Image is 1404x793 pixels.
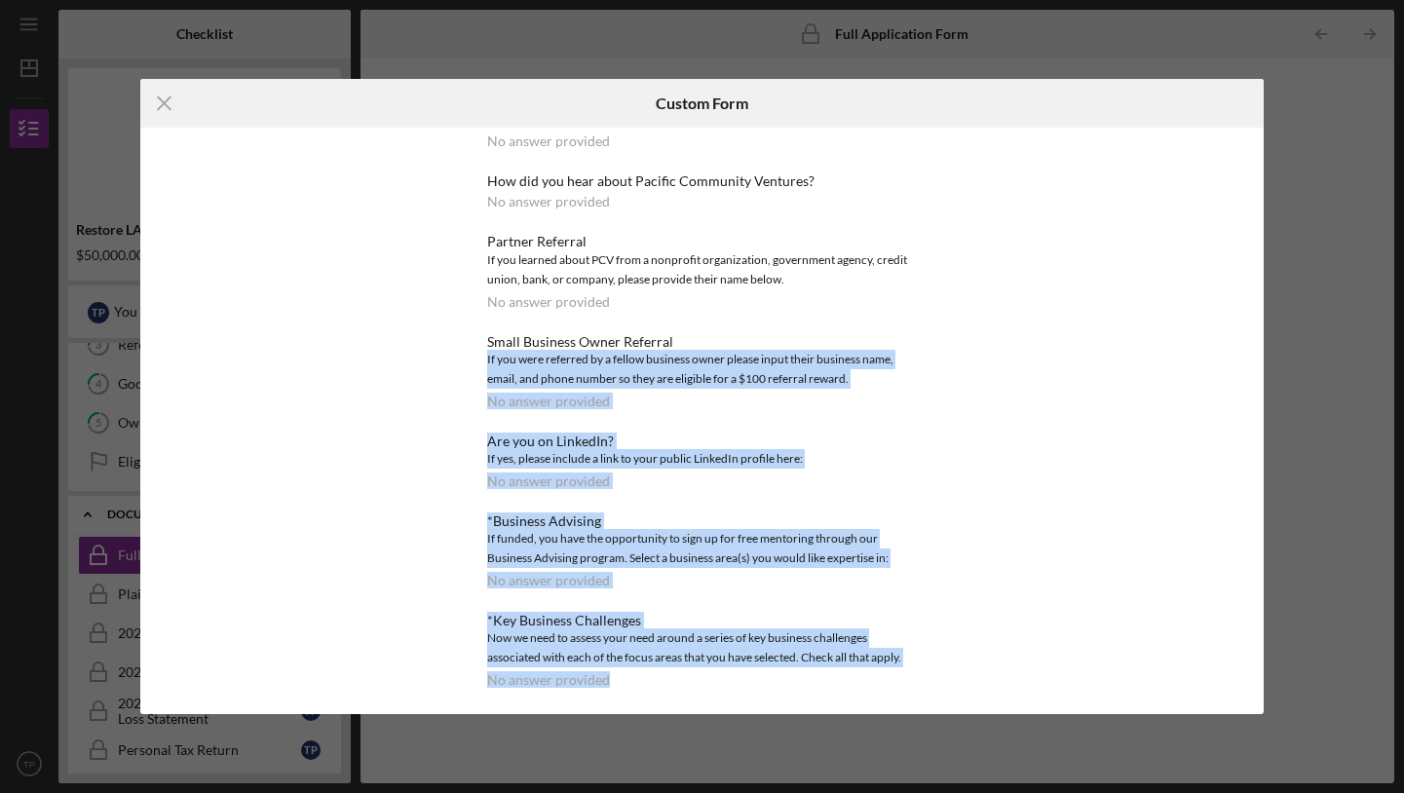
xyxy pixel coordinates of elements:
[487,434,916,449] div: Are you on LinkedIn?
[487,672,610,688] div: No answer provided
[487,613,916,628] div: *Key Business Challenges
[487,294,610,310] div: No answer provided
[487,173,916,189] div: How did you hear about Pacific Community Ventures?
[487,250,916,289] div: If you learned about PCV from a nonprofit organization, government agency, credit union, bank, or...
[487,628,916,667] div: Now we need to assess your need around a series of key business challenges associated with each o...
[487,194,610,209] div: No answer provided
[487,234,916,249] div: Partner Referral
[487,334,916,350] div: Small Business Owner Referral
[487,449,916,469] div: If yes, please include a link to your public LinkedIn profile here:
[487,513,916,529] div: *Business Advising
[487,529,916,568] div: If funded, you have the opportunity to sign up for free mentoring through our Business Advising p...
[487,573,610,588] div: No answer provided
[487,394,610,409] div: No answer provided
[487,133,610,149] div: No answer provided
[656,94,748,112] h6: Custom Form
[487,473,610,489] div: No answer provided
[487,350,916,389] div: If you were referred by a fellow business owner please input their business name, email, and phon...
